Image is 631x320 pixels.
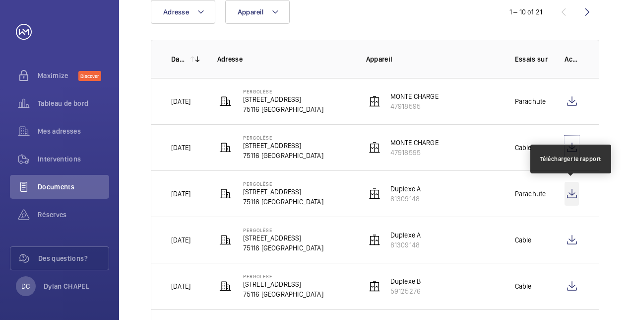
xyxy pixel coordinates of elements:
p: 81309148 [390,240,421,250]
span: Adresse [163,8,189,16]
p: DC [21,281,30,291]
p: Cable [515,235,532,245]
img: elevator.svg [369,188,380,200]
p: Pergolèse [243,227,323,233]
p: 59125276 [390,286,421,296]
p: [STREET_ADDRESS] [243,279,323,289]
p: Duplexe B [390,276,421,286]
span: Mes adresses [38,126,109,136]
p: Dylan CHAPEL [44,281,89,291]
p: Duplexe A [390,230,421,240]
span: Des questions? [38,253,109,263]
p: Pergolèse [243,273,323,279]
p: Pergolèse [243,88,323,94]
p: [STREET_ADDRESS] [243,233,323,243]
p: 47918595 [390,148,439,158]
img: elevator.svg [369,280,380,292]
p: MONTE CHARGE [390,91,439,101]
div: Télécharger le rapport [540,155,601,163]
span: Documents [38,182,109,192]
p: Cable [515,281,532,291]
img: elevator.svg [369,95,380,107]
p: Parachute [515,96,546,106]
p: 47918595 [390,101,439,111]
img: elevator.svg [369,142,380,154]
p: 81309148 [390,194,421,204]
span: Interventions [38,154,109,164]
p: Pergolèse [243,181,323,187]
p: [DATE] [171,96,190,106]
span: Tableau de bord [38,98,109,108]
p: 75116 [GEOGRAPHIC_DATA] [243,289,323,299]
p: [DATE] [171,281,190,291]
span: Appareil [238,8,263,16]
p: [DATE] [171,235,190,245]
p: 75116 [GEOGRAPHIC_DATA] [243,151,323,160]
p: 75116 [GEOGRAPHIC_DATA] [243,104,323,114]
p: [STREET_ADDRESS] [243,94,323,104]
p: MONTE CHARGE [390,138,439,148]
p: 75116 [GEOGRAPHIC_DATA] [243,197,323,207]
p: 75116 [GEOGRAPHIC_DATA] [243,243,323,253]
p: Appareil [366,54,499,64]
p: [DATE] [171,143,190,153]
p: Duplexe A [390,184,421,194]
img: elevator.svg [369,234,380,246]
p: [STREET_ADDRESS] [243,141,323,151]
p: Adresse [217,54,350,64]
span: Réserves [38,210,109,220]
p: [STREET_ADDRESS] [243,187,323,197]
p: Essais sur [515,54,549,64]
div: 1 – 10 of 21 [509,7,542,17]
p: [DATE] [171,189,190,199]
p: Pergolèse [243,135,323,141]
p: Actions [565,54,579,64]
p: Cable [515,143,532,153]
span: Discover [78,71,101,81]
span: Maximize [38,71,78,80]
p: Parachute [515,189,546,199]
p: Date de création [171,54,187,64]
